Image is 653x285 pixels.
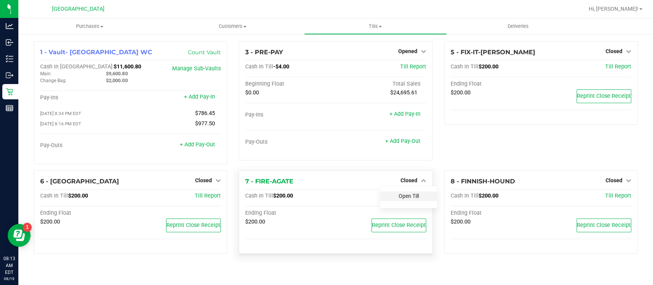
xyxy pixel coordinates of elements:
[589,6,638,12] span: Hi, [PERSON_NAME]!
[40,210,130,217] div: Ending Float
[166,222,220,228] span: Reprint Close Receipt
[400,63,426,70] a: Till Report
[245,210,335,217] div: Ending Float
[479,63,498,70] span: $200.00
[335,81,426,87] div: Total Sales
[40,178,119,185] span: 6 - [GEOGRAPHIC_DATA]
[451,81,541,87] div: Ending Float
[273,63,289,70] span: -$4.00
[188,49,221,56] a: Count Vault
[390,89,417,96] span: $24,695.61
[479,193,498,199] span: $200.00
[451,178,515,185] span: 8 - FINNISH-HOUND
[305,23,446,30] span: Tills
[497,23,539,30] span: Deliveries
[6,22,13,30] inline-svg: Analytics
[180,141,215,148] a: + Add Pay-Out
[172,65,221,72] a: Manage Sub-Vaults
[195,177,212,183] span: Closed
[195,120,215,127] span: $977.50
[451,210,541,217] div: Ending Float
[106,71,127,76] span: $9,600.80
[6,39,13,46] inline-svg: Inbound
[18,18,161,34] a: Purchases
[398,48,417,54] span: Opened
[451,49,535,56] span: 5 - FIX-IT-[PERSON_NAME]
[401,177,417,183] span: Closed
[399,193,419,199] a: Open Till
[40,49,152,56] span: 1 - Vault- [GEOGRAPHIC_DATA] WC
[605,63,631,70] a: Till Report
[576,219,631,232] button: Reprint Close Receipt
[371,219,426,232] button: Reprint Close Receipt
[6,55,13,63] inline-svg: Inventory
[106,78,127,83] span: $2,000.00
[576,89,631,103] button: Reprint Close Receipt
[245,49,283,56] span: 3 - PRE-PAY
[40,219,60,225] span: $200.00
[451,219,471,225] span: $200.00
[245,178,293,185] span: 7 - FIRE-AGATE
[245,219,265,225] span: $200.00
[245,89,259,96] span: $0.00
[184,94,215,100] a: + Add Pay-In
[40,111,81,116] span: [DATE] 8:34 PM EDT
[40,193,68,199] span: Cash In Till
[385,138,420,144] a: + Add Pay-Out
[52,6,104,12] span: [GEOGRAPHIC_DATA]
[245,81,335,87] div: Beginning Float
[577,93,631,99] span: Reprint Close Receipt
[606,177,622,183] span: Closed
[273,193,293,199] span: $200.00
[195,193,221,199] a: Till Report
[6,71,13,79] inline-svg: Outbound
[8,224,31,247] iframe: Resource center
[161,18,304,34] a: Customers
[606,48,622,54] span: Closed
[40,63,114,70] span: Cash In [GEOGRAPHIC_DATA]:
[245,193,273,199] span: Cash In Till
[68,193,88,199] span: $200.00
[605,193,631,199] a: Till Report
[40,142,130,149] div: Pay-Outs
[451,193,479,199] span: Cash In Till
[114,63,141,70] span: $11,600.80
[577,222,631,228] span: Reprint Close Receipt
[389,111,420,117] a: + Add Pay-In
[18,23,161,30] span: Purchases
[40,78,67,83] span: Change Bag:
[23,223,32,232] iframe: Resource center unread badge
[6,88,13,96] inline-svg: Retail
[40,71,52,76] span: Main:
[161,23,303,30] span: Customers
[304,18,447,34] a: Tills
[451,63,479,70] span: Cash In Till
[40,121,81,126] span: [DATE] 8:16 PM EDT
[195,110,215,117] span: $786.45
[40,94,130,101] div: Pay-Ins
[245,63,273,70] span: Cash In Till
[3,276,15,282] p: 08/19
[166,219,221,232] button: Reprint Close Receipt
[245,139,335,146] div: Pay-Outs
[3,255,15,276] p: 08:13 AM EDT
[372,222,426,228] span: Reprint Close Receipt
[451,89,471,96] span: $200.00
[245,112,335,118] div: Pay-Ins
[447,18,589,34] a: Deliveries
[6,104,13,112] inline-svg: Reports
